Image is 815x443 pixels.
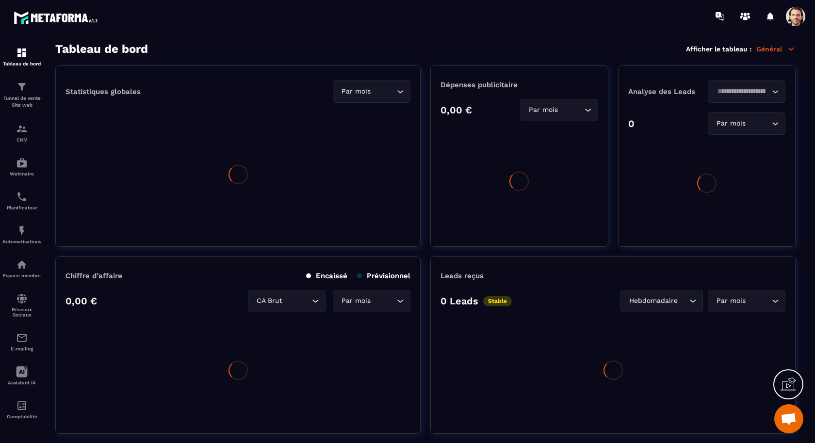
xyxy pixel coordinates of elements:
p: Afficher le tableau : [686,45,751,53]
img: automations [16,157,28,169]
img: automations [16,259,28,270]
img: automations [16,225,28,237]
p: Assistant IA [2,380,41,385]
p: 0 [628,118,635,129]
a: formationformationTunnel de vente Site web [2,74,41,116]
p: Tableau de bord [2,61,41,66]
div: Search for option [521,99,598,121]
img: formation [16,123,28,135]
span: Par mois [714,296,748,306]
input: Search for option [714,86,769,97]
a: social-networksocial-networkRéseaux Sociaux [2,285,41,325]
div: Search for option [248,290,326,312]
p: Dépenses publicitaire [440,80,598,89]
p: Planificateur [2,205,41,210]
a: automationsautomationsEspace membre [2,252,41,285]
p: Stable [483,296,512,306]
p: 0 Leads [440,295,478,307]
p: Général [756,45,796,53]
p: Leads reçus [440,271,484,280]
div: Search for option [708,290,785,312]
div: Search for option [333,290,410,312]
span: Par mois [714,118,748,129]
a: automationsautomationsAutomatisations [2,218,41,252]
img: formation [16,81,28,93]
span: Par mois [339,296,373,306]
a: automationsautomationsWebinaire [2,150,41,184]
span: Par mois [339,86,373,97]
a: formationformationCRM [2,116,41,150]
p: CRM [2,137,41,142]
p: E-mailing [2,346,41,351]
p: Prévisionnel [357,271,410,280]
input: Search for option [284,296,310,306]
span: Par mois [527,105,560,115]
input: Search for option [680,296,687,306]
div: Search for option [333,80,410,103]
p: Statistiques globales [65,87,141,96]
p: Comptabilité [2,414,41,419]
img: email [16,332,28,344]
img: scheduler [16,191,28,203]
a: schedulerschedulerPlanificateur [2,184,41,218]
img: logo [14,9,101,27]
span: Hebdomadaire [627,296,680,306]
a: emailemailE-mailing [2,325,41,359]
p: Réseaux Sociaux [2,307,41,317]
a: Assistant IA [2,359,41,393]
input: Search for option [560,105,582,115]
input: Search for option [748,296,769,306]
div: Search for option [708,112,785,135]
p: 0,00 € [65,295,97,307]
input: Search for option [373,86,394,97]
input: Search for option [373,296,394,306]
a: formationformationTableau de bord [2,40,41,74]
span: CA Brut [254,296,284,306]
img: social-network [16,293,28,304]
p: 0,00 € [440,104,472,116]
img: accountant [16,400,28,411]
p: Analyse des Leads [628,87,707,96]
p: Encaissé [306,271,347,280]
p: Automatisations [2,239,41,244]
div: Search for option [708,80,785,103]
img: formation [16,47,28,59]
p: Webinaire [2,171,41,176]
p: Chiffre d’affaire [65,271,122,280]
p: Espace membre [2,273,41,278]
a: accountantaccountantComptabilité [2,393,41,427]
div: Ouvrir le chat [774,404,803,433]
p: Tunnel de vente Site web [2,95,41,109]
div: Search for option [620,290,703,312]
h3: Tableau de bord [55,42,148,56]
input: Search for option [748,118,769,129]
